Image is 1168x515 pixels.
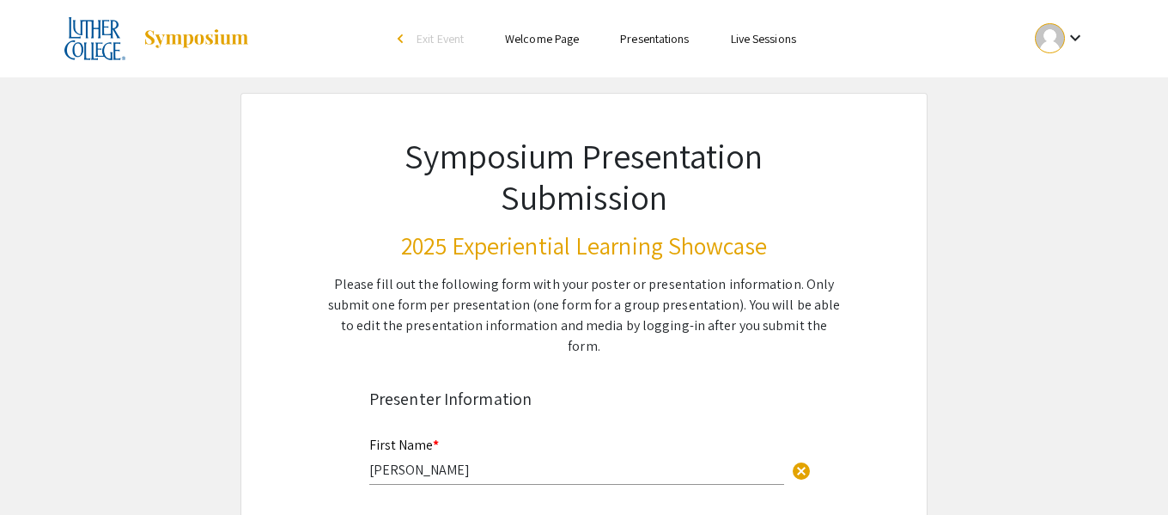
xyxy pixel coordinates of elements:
input: Type Here [369,461,784,479]
a: Presentations [620,31,689,46]
span: cancel [791,461,812,481]
img: 2025 Experiential Learning Showcase [64,17,125,60]
a: 2025 Experiential Learning Showcase [64,17,250,60]
mat-icon: Expand account dropdown [1065,28,1086,48]
mat-label: First Name [369,436,439,454]
a: Welcome Page [505,31,579,46]
button: Clear [784,453,818,487]
img: Symposium by ForagerOne [143,28,250,49]
div: Please fill out the following form with your poster or presentation information. Only submit one ... [325,274,843,357]
iframe: Chat [13,438,73,502]
h1: Symposium Presentation Submission [325,135,843,218]
button: Expand account dropdown [1017,19,1104,58]
h3: 2025 Experiential Learning Showcase [325,231,843,261]
span: Exit Event [417,31,464,46]
div: arrow_back_ios [398,34,408,44]
div: Presenter Information [369,386,799,412]
a: Live Sessions [731,31,796,46]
